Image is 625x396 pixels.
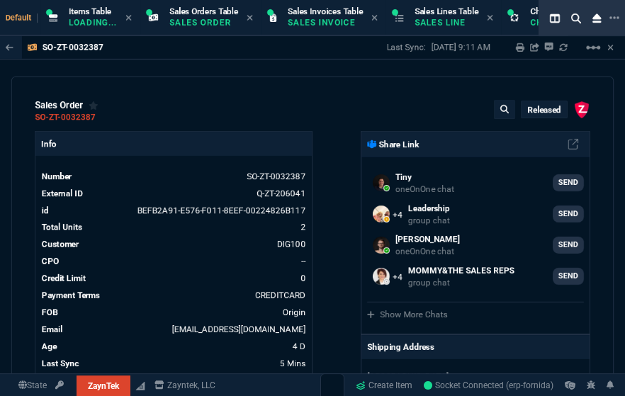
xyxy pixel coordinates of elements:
div: Add to Watchlist [89,100,98,111]
span: See Marketplace Order [247,171,305,181]
p: [PERSON_NAME] [395,233,460,246]
span: 8/14/25 => 9:11 AM [280,358,305,368]
nx-icon: Open New Tab [609,11,619,25]
span: Credit Limit [42,273,86,283]
span: 0 [300,273,305,283]
tr: 8/14/25 => 9:11 AM [41,356,306,370]
a: SO-ZT-0032387 [35,116,96,118]
tr: undefined [41,271,306,285]
p: [DATE] 9:11 AM [432,42,490,53]
tr: 8/10/25 => 7:00 PM [41,339,306,353]
tr: See Marketplace Order [41,169,306,183]
a: -- [301,256,305,266]
span: Origin [283,307,305,317]
span: External ID [42,188,83,198]
p: Last Sync: [387,42,432,53]
span: 2 [300,222,305,232]
p: Sales Line [415,17,478,28]
p: group chat [408,277,514,288]
a: Create Item [350,375,418,396]
tr: undefined [41,288,306,302]
span: Payment Terms [42,290,100,300]
a: scott@fornida.com,Brian.Over@fornida.com,farzad@fornida.com,steven.huang@fornida.com,ryan.neptune... [367,200,584,228]
span: Last Sync [42,358,79,368]
tr: See Marketplace Order [41,203,306,217]
p: Shipping Address [367,341,434,353]
a: msbcCompanyName [150,379,220,392]
a: Brian.Over@fornida.com [367,231,584,259]
a: See Marketplace Order [257,188,305,198]
p: Loading... [69,17,117,28]
tr: undefined [41,237,306,251]
p: oneOnOne chat [395,183,454,195]
span: Email [42,324,62,334]
a: ryan.neptune@fornida.com [367,169,584,197]
span: Items Table [69,6,111,16]
p: MOMMY&THE SALES REPS [408,264,514,277]
a: SEND [553,237,584,254]
span: See Marketplace Order [137,205,305,215]
p: Info [35,132,312,156]
span: Sales Invoices Table [288,6,363,16]
a: SEND [553,205,584,222]
tr: undefined [41,254,306,268]
p: Channel Order [530,17,601,28]
p: Released [527,104,561,115]
span: CREDITCARD [255,290,305,300]
a: API TOKEN [51,379,68,392]
span: Number [42,171,72,181]
nx-icon: Back to Table [6,43,13,52]
p: Share Link [367,138,419,151]
tr: undefined [41,220,306,234]
span: Sales Lines Table [415,6,478,16]
nx-icon: Close Tab [125,13,132,24]
span: Customer [42,239,79,249]
span: orders@dhsforyou.com [172,324,305,334]
a: DIG100 [277,239,305,249]
div: sales order [35,100,98,111]
a: Show More Chats [367,310,448,319]
nx-icon: Close Workbench [587,10,607,27]
tr: orders@dhsforyou.com [41,322,306,336]
span: Age [42,341,57,351]
a: SEND [553,174,584,191]
span: Total Units [42,222,82,232]
span: id [42,205,49,215]
p: group chat [408,215,450,226]
p: [GEOGRAPHIC_DATA] [367,370,503,383]
mat-icon: Example home icon [585,39,602,56]
nx-icon: Close Tab [247,13,253,24]
p: Leadership [408,202,450,215]
span: Sales Orders Table [169,6,238,16]
span: 8/10/25 => 7:00 PM [293,341,305,351]
tr: undefined [41,305,306,319]
nx-icon: Close Tab [487,13,493,24]
span: Default [6,13,38,23]
nx-icon: Close Tab [371,13,378,24]
p: SO-ZT-0032387 [43,42,103,53]
p: Sales Invoice [288,17,359,28]
a: seti.shadab@fornida.com,alicia.bostic@fornida.com,Brian.Over@fornida.com,mohammed.wafek@fornida.c... [367,262,584,290]
span: Channel Orders Table [530,6,610,16]
nx-icon: Split Panels [544,10,565,27]
span: Socket Connected (erp-fornida) [424,380,553,390]
p: Tiny [395,171,454,183]
span: CPO [42,256,59,266]
a: SEND [553,268,584,285]
tr: See Marketplace Order [41,186,306,200]
a: Global State [14,379,51,392]
a: Hide Workbench [607,42,614,53]
span: FOB [42,307,58,317]
a: 7MkPXK1KhQgie8v6AABs [424,379,553,392]
p: oneOnOne chat [395,246,460,257]
nx-icon: Search [565,10,587,27]
p: Sales Order [169,17,238,28]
